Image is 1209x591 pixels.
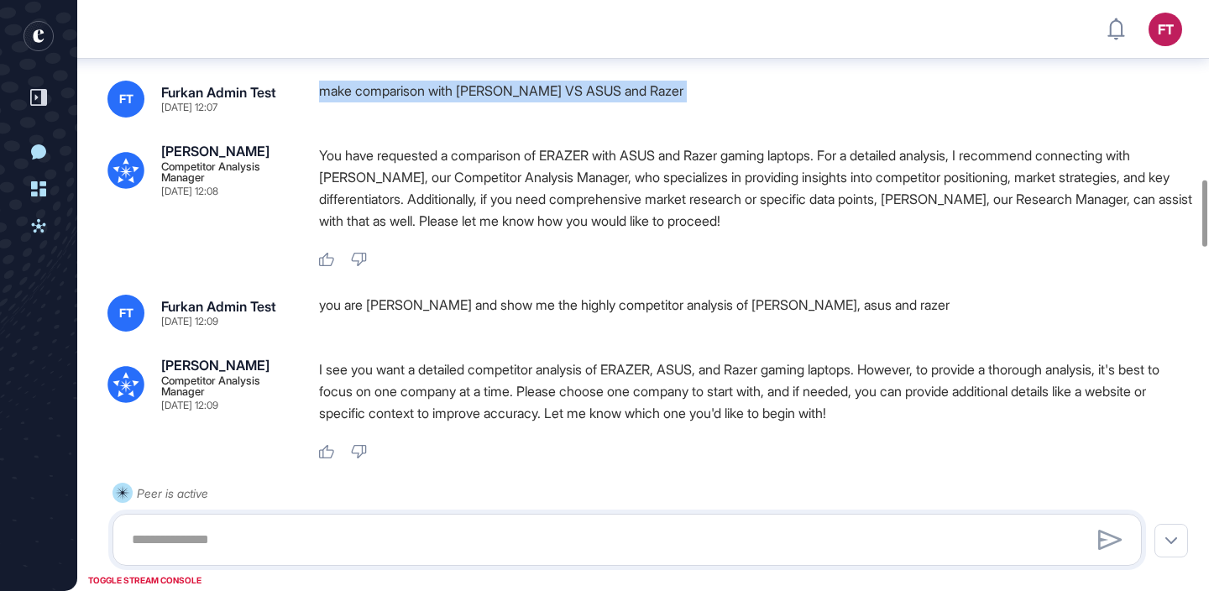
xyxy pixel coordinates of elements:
[319,295,1192,332] div: you are [PERSON_NAME] and show me the highly competitor analysis of [PERSON_NAME], asus and razer
[84,570,206,591] div: TOGGLE STREAM CONSOLE
[319,81,1192,118] div: make comparison with [PERSON_NAME] VS ASUS and Razer
[161,102,217,112] div: [DATE] 12:07
[161,86,276,99] div: Furkan Admin Test
[161,300,276,313] div: Furkan Admin Test
[161,358,270,372] div: [PERSON_NAME]
[161,186,218,196] div: [DATE] 12:08
[161,144,270,158] div: [PERSON_NAME]
[161,161,292,183] div: Competitor Analysis Manager
[137,483,208,504] div: Peer is active
[119,92,133,106] span: FT
[24,21,54,51] div: entrapeer-logo
[1149,13,1182,46] button: FT
[161,316,218,327] div: [DATE] 12:09
[161,400,218,411] div: [DATE] 12:09
[119,306,133,320] span: FT
[319,144,1192,232] p: You have requested a comparison of ERAZER with ASUS and Razer gaming laptops. For a detailed anal...
[319,358,1192,424] p: I see you want a detailed competitor analysis of ERAZER, ASUS, and Razer gaming laptops. However,...
[161,375,292,397] div: Competitor Analysis Manager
